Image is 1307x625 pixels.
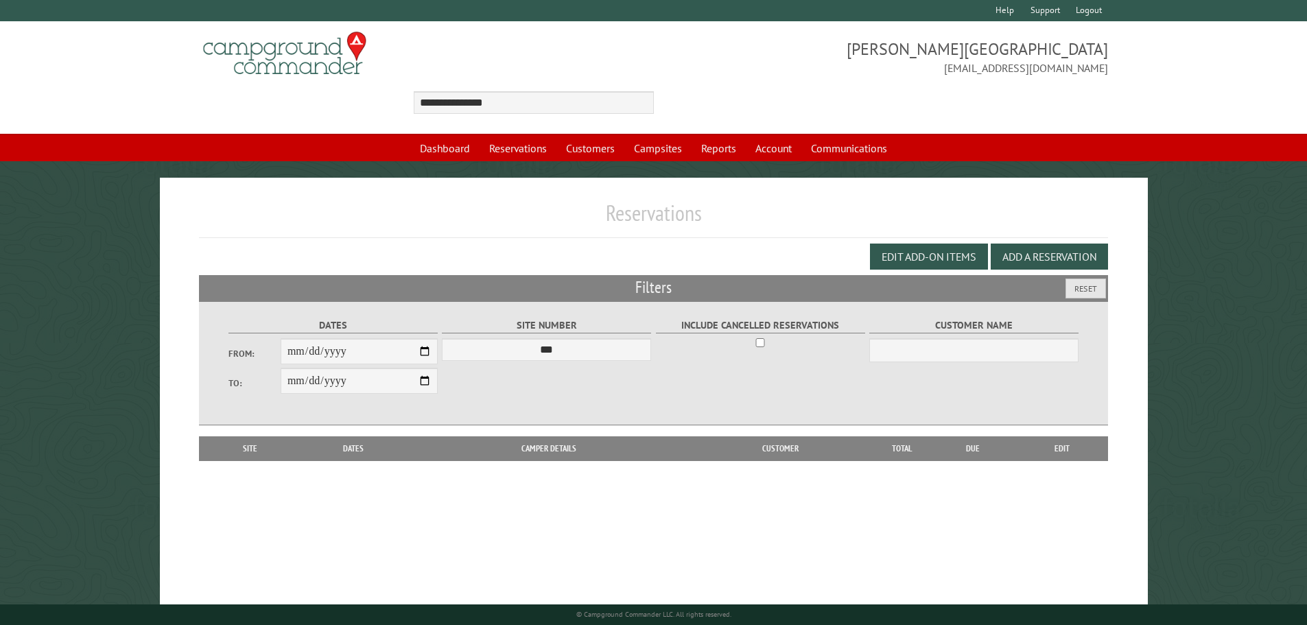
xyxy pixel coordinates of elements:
span: [PERSON_NAME][GEOGRAPHIC_DATA] [EMAIL_ADDRESS][DOMAIN_NAME] [654,38,1109,76]
h1: Reservations [199,200,1109,237]
small: © Campground Commander LLC. All rights reserved. [576,610,731,619]
button: Add a Reservation [991,244,1108,270]
img: Campground Commander [199,27,370,80]
a: Reports [693,135,744,161]
a: Reservations [481,135,555,161]
th: Dates [295,436,412,461]
th: Customer [685,436,875,461]
a: Customers [558,135,623,161]
label: Dates [228,318,438,333]
th: Camper Details [412,436,685,461]
label: Customer Name [869,318,1079,333]
label: Include Cancelled Reservations [656,318,865,333]
a: Dashboard [412,135,478,161]
a: Communications [803,135,895,161]
a: Campsites [626,135,690,161]
button: Edit Add-on Items [870,244,988,270]
label: Site Number [442,318,651,333]
label: From: [228,347,281,360]
th: Site [206,436,295,461]
th: Due [930,436,1016,461]
button: Reset [1065,279,1106,298]
h2: Filters [199,275,1109,301]
th: Total [875,436,930,461]
th: Edit [1016,436,1109,461]
a: Account [747,135,800,161]
label: To: [228,377,281,390]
